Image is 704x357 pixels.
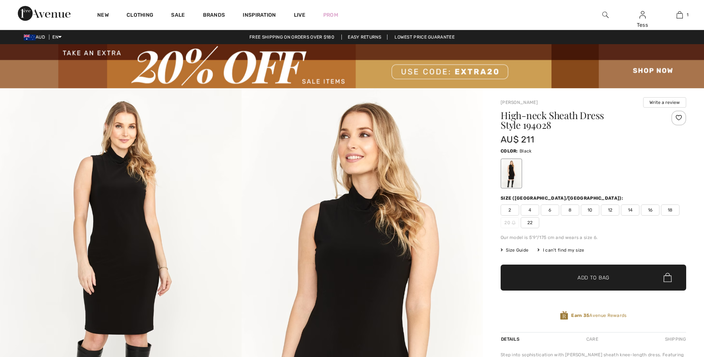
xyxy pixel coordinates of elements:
[677,10,683,19] img: My Bag
[97,12,109,20] a: New
[643,97,686,108] button: Write a review
[18,6,71,21] img: 1ère Avenue
[537,247,584,253] div: I can't find my size
[581,204,599,216] span: 10
[323,11,338,19] a: Prom
[501,234,686,241] div: Our model is 5'9"/175 cm and wears a size 6.
[656,301,697,320] iframe: Opens a widget where you can find more information
[639,10,646,19] img: My Info
[294,11,305,19] a: Live
[512,221,515,225] img: ring-m.svg
[664,273,672,282] img: Bag.svg
[521,204,539,216] span: 4
[641,204,659,216] span: 16
[24,35,36,40] img: Australian Dollar
[624,21,661,29] div: Tess
[341,35,387,40] a: Easy Returns
[502,160,521,187] div: Black
[243,12,276,20] span: Inspiration
[501,195,625,202] div: Size ([GEOGRAPHIC_DATA]/[GEOGRAPHIC_DATA]):
[501,217,519,228] span: 20
[501,148,518,154] span: Color:
[127,12,153,20] a: Clothing
[602,10,609,19] img: search the website
[621,204,639,216] span: 14
[561,204,579,216] span: 8
[243,35,340,40] a: Free shipping on orders over $180
[501,204,519,216] span: 2
[580,333,605,346] div: Care
[571,313,589,318] strong: Earn 35
[577,274,609,281] span: Add to Bag
[571,312,626,319] span: Avenue Rewards
[24,35,48,40] span: AUD
[501,100,538,105] a: [PERSON_NAME]
[389,35,461,40] a: Lowest Price Guarantee
[501,265,686,291] button: Add to Bag
[560,311,568,321] img: Avenue Rewards
[687,12,688,18] span: 1
[501,134,534,145] span: AU$ 211
[541,204,559,216] span: 6
[639,11,646,18] a: Sign In
[520,148,532,154] span: Black
[501,247,528,253] span: Size Guide
[52,35,62,40] span: EN
[171,12,185,20] a: Sale
[661,10,698,19] a: 1
[501,333,521,346] div: Details
[661,204,680,216] span: 18
[203,12,225,20] a: Brands
[521,217,539,228] span: 22
[663,333,686,346] div: Shipping
[601,204,619,216] span: 12
[501,111,655,130] h1: High-neck Sheath Dress Style 194028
